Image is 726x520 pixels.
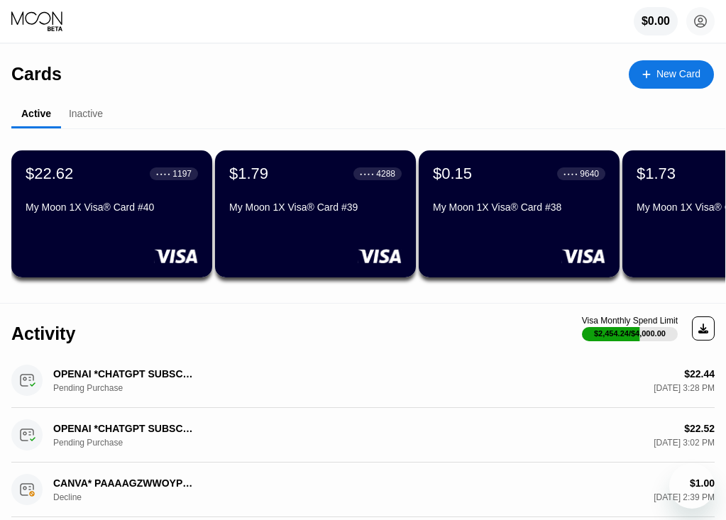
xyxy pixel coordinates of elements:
div: Pending Purchase [53,438,124,448]
div: My Moon 1X Visa® Card #40 [26,201,198,213]
div: Activity [11,323,75,344]
div: Decline [53,492,124,502]
div: ● ● ● ● [563,172,578,176]
div: [DATE] 2:39 PM [654,492,715,502]
div: $1.79 [229,165,268,183]
div: OPENAI *CHATGPT SUBSCR [PHONE_NUMBER] IE [53,423,195,434]
div: 9640 [580,169,599,179]
div: Visa Monthly Spend Limit [582,316,678,326]
iframe: Кнопка запуска окна обмена сообщениями [669,463,715,509]
div: CANVA* PAAAAGZWWOYPSDV [PHONE_NUMBER] USDecline$1.00[DATE] 2:39 PM [11,463,715,517]
div: ● ● ● ● [360,172,374,176]
div: Inactive [69,108,103,119]
div: ● ● ● ● [156,172,170,176]
div: Cards [11,64,62,84]
div: Active [21,108,51,119]
div: OPENAI *CHATGPT SUBSCR [PHONE_NUMBER] IE [53,368,195,380]
div: $22.62● ● ● ●1197My Moon 1X Visa® Card #40 [11,150,212,277]
div: New Card [629,60,714,89]
div: $0.15 [433,165,472,183]
div: $22.44 [684,368,715,380]
div: $22.62 [26,165,73,183]
div: $0.00 [634,7,678,35]
div: 1197 [172,169,192,179]
div: New Card [656,68,700,80]
div: CANVA* PAAAAGZWWOYPSDV [PHONE_NUMBER] US [53,477,195,489]
div: [DATE] 3:28 PM [654,383,715,393]
div: OPENAI *CHATGPT SUBSCR [PHONE_NUMBER] IEPending Purchase$22.52[DATE] 3:02 PM [11,408,715,463]
div: OPENAI *CHATGPT SUBSCR [PHONE_NUMBER] IEPending Purchase$22.44[DATE] 3:28 PM [11,353,715,408]
div: $2,454.24 / $4,000.00 [594,329,666,338]
div: Visa Monthly Spend Limit$2,454.24/$4,000.00 [582,316,678,341]
div: 4288 [376,169,395,179]
div: $0.00 [642,15,670,28]
div: $1.73 [637,165,676,183]
div: My Moon 1X Visa® Card #39 [229,201,402,213]
div: $1.79● ● ● ●4288My Moon 1X Visa® Card #39 [215,150,416,277]
div: [DATE] 3:02 PM [654,438,715,448]
div: $0.15● ● ● ●9640My Moon 1X Visa® Card #38 [419,150,620,277]
div: Pending Purchase [53,383,124,393]
div: My Moon 1X Visa® Card #38 [433,201,605,213]
div: $22.52 [684,423,715,434]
